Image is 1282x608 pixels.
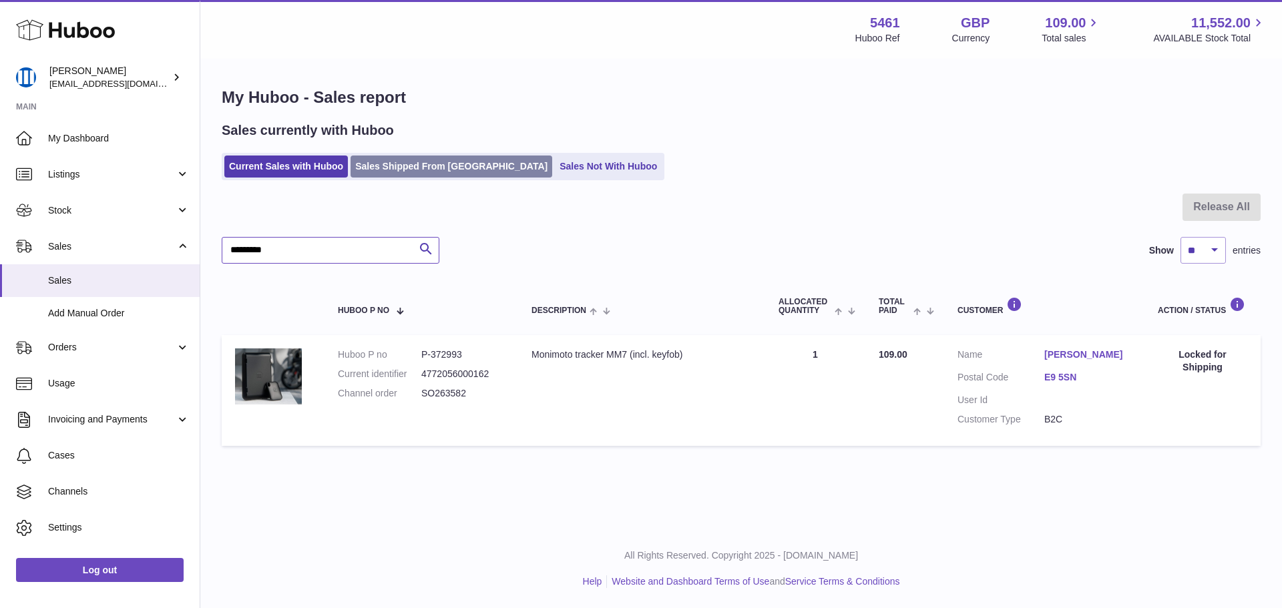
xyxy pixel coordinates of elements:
p: All Rights Reserved. Copyright 2025 - [DOMAIN_NAME] [211,549,1271,562]
span: 109.00 [1045,14,1086,32]
dt: Customer Type [957,413,1044,426]
h2: Sales currently with Huboo [222,121,394,139]
div: Monimoto tracker MM7 (incl. keyfob) [531,348,752,361]
span: Orders [48,341,176,354]
a: E9 5SN [1044,371,1131,384]
span: Description [531,306,586,315]
dd: SO263582 [421,387,505,400]
span: Channels [48,485,190,498]
span: Listings [48,168,176,181]
strong: GBP [961,14,990,32]
span: Stock [48,204,176,217]
a: Help [583,576,602,587]
span: Cases [48,449,190,462]
h1: My Huboo - Sales report [222,87,1261,108]
span: Sales [48,240,176,253]
a: 11,552.00 AVAILABLE Stock Total [1153,14,1266,45]
a: Sales Not With Huboo [555,156,662,178]
td: 1 [765,335,865,446]
span: Sales [48,274,190,287]
span: 109.00 [879,349,907,360]
dt: Current identifier [338,368,421,380]
a: [PERSON_NAME] [1044,348,1131,361]
img: oksana@monimoto.com [16,67,36,87]
li: and [607,575,899,588]
dt: Postal Code [957,371,1044,387]
a: Website and Dashboard Terms of Use [612,576,769,587]
div: Huboo Ref [855,32,900,45]
span: Settings [48,521,190,534]
span: entries [1233,244,1261,257]
span: ALLOCATED Quantity [779,298,831,315]
div: Action / Status [1158,297,1247,315]
span: Add Manual Order [48,307,190,320]
span: Usage [48,377,190,390]
a: Log out [16,558,184,582]
a: 109.00 Total sales [1042,14,1101,45]
a: Sales Shipped From [GEOGRAPHIC_DATA] [351,156,552,178]
dt: Huboo P no [338,348,421,361]
div: [PERSON_NAME] [49,65,170,90]
img: 54611712818361.jpg [235,348,302,404]
span: [EMAIL_ADDRESS][DOMAIN_NAME] [49,78,196,89]
span: My Dashboard [48,132,190,145]
span: 11,552.00 [1191,14,1251,32]
div: Currency [952,32,990,45]
dt: User Id [957,394,1044,406]
span: Huboo P no [338,306,389,315]
strong: 5461 [870,14,900,32]
dd: B2C [1044,413,1131,426]
label: Show [1149,244,1174,257]
span: Total paid [879,298,910,315]
span: Invoicing and Payments [48,413,176,426]
a: Current Sales with Huboo [224,156,348,178]
span: Total sales [1042,32,1101,45]
dd: 4772056000162 [421,368,505,380]
dd: P-372993 [421,348,505,361]
dt: Channel order [338,387,421,400]
div: Locked for Shipping [1158,348,1247,374]
div: Customer [957,297,1131,315]
dt: Name [957,348,1044,364]
a: Service Terms & Conditions [785,576,900,587]
span: AVAILABLE Stock Total [1153,32,1266,45]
